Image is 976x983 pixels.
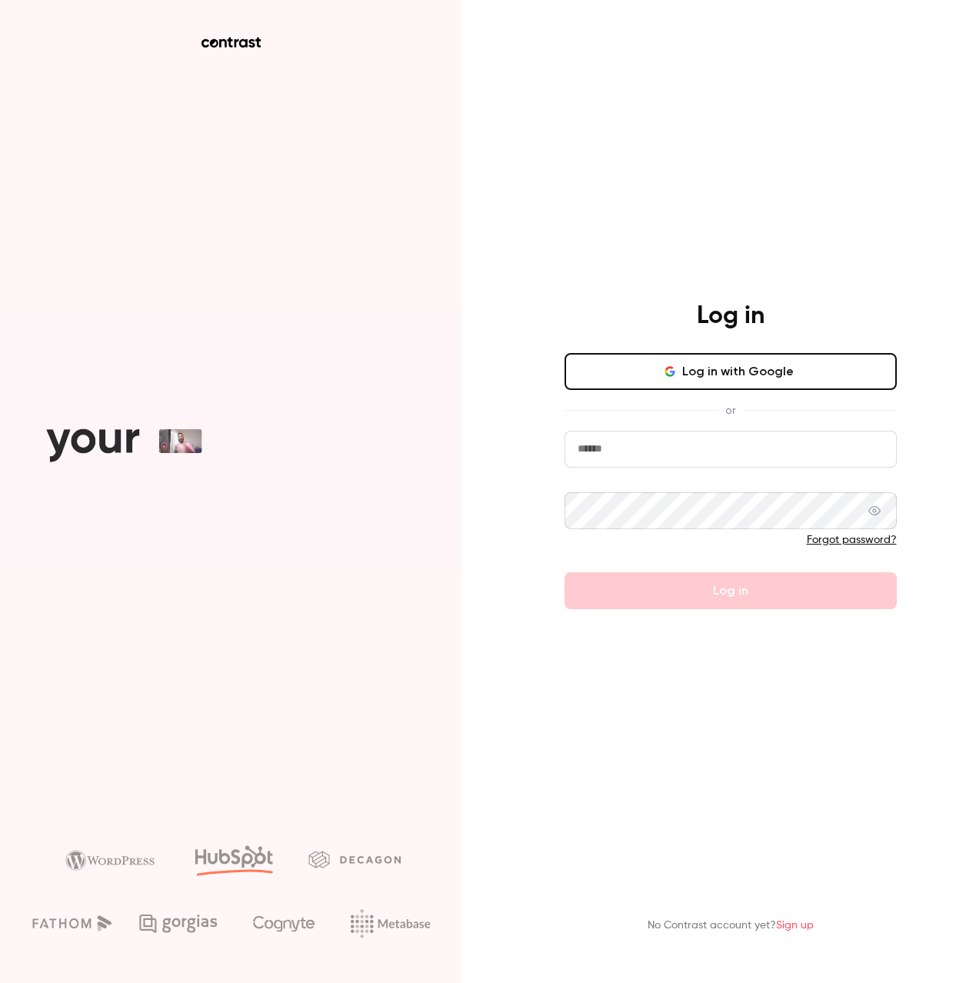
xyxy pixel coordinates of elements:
[308,851,401,868] img: decagon
[697,301,764,332] h4: Log in
[565,353,897,390] button: Log in with Google
[776,920,814,931] a: Sign up
[718,402,743,418] span: or
[648,918,814,934] p: No Contrast account yet?
[807,535,897,545] a: Forgot password?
